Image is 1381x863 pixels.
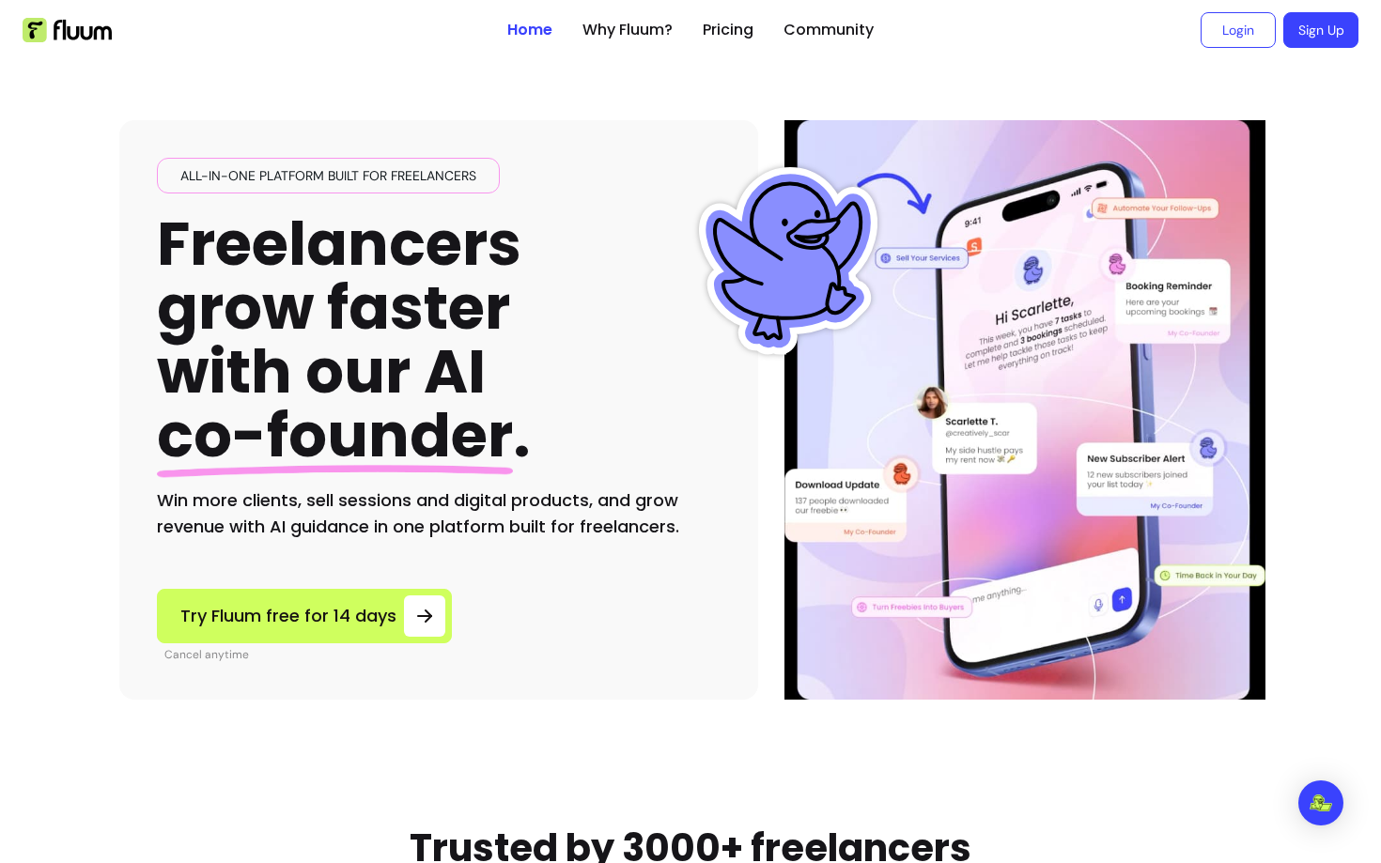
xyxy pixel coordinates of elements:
[694,167,882,355] img: Fluum Duck sticker
[1283,12,1358,48] a: Sign Up
[157,589,452,643] a: Try Fluum free for 14 days
[157,212,531,469] h1: Freelancers grow faster with our AI .
[173,166,484,185] span: All-in-one platform built for freelancers
[164,647,452,662] p: Cancel anytime
[507,19,552,41] a: Home
[1298,780,1343,825] div: Open Intercom Messenger
[1201,12,1276,48] a: Login
[23,18,112,42] img: Fluum Logo
[582,19,673,41] a: Why Fluum?
[784,19,874,41] a: Community
[157,393,513,477] span: co-founder
[180,603,396,629] span: Try Fluum free for 14 days
[703,19,753,41] a: Pricing
[157,487,721,540] h2: Win more clients, sell sessions and digital products, and grow revenue with AI guidance in one pl...
[788,120,1262,700] img: Hero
